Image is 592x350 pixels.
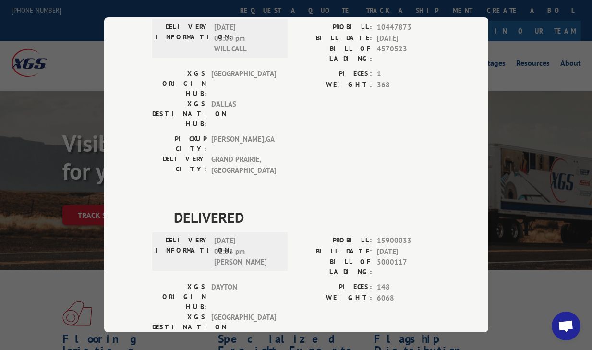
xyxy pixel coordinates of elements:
[152,282,206,313] label: XGS ORIGIN HUB:
[377,236,440,247] span: 15900033
[296,69,372,80] label: PIECES:
[152,313,206,343] label: XGS DESTINATION HUB:
[152,134,206,155] label: PICKUP CITY:
[296,236,372,247] label: PROBILL:
[174,207,440,229] span: DELIVERED
[296,44,372,64] label: BILL OF LADING:
[296,33,372,44] label: BILL DATE:
[296,23,372,34] label: PROBILL:
[377,80,440,91] span: 368
[377,257,440,278] span: 5000117
[377,23,440,34] span: 10447873
[211,282,276,313] span: DAYTON
[377,246,440,257] span: [DATE]
[211,134,276,155] span: [PERSON_NAME] , GA
[214,23,279,55] span: [DATE] 03:00 pm WILL CALL
[296,282,372,293] label: PIECES:
[155,23,209,55] label: DELIVERY INFORMATION:
[552,312,580,340] div: Open chat
[152,99,206,130] label: XGS DESTINATION HUB:
[152,155,206,176] label: DELIVERY CITY:
[296,293,372,304] label: WEIGHT:
[377,293,440,304] span: 6068
[211,155,276,176] span: GRAND PRAIRIE , [GEOGRAPHIC_DATA]
[296,246,372,257] label: BILL DATE:
[377,282,440,293] span: 148
[296,80,372,91] label: WEIGHT:
[296,257,372,278] label: BILL OF LADING:
[152,69,206,99] label: XGS ORIGIN HUB:
[155,236,209,268] label: DELIVERY INFORMATION:
[377,33,440,44] span: [DATE]
[211,313,276,343] span: [GEOGRAPHIC_DATA]
[214,236,279,268] span: [DATE] 01:33 pm [PERSON_NAME]
[211,99,276,130] span: DALLAS
[377,69,440,80] span: 1
[377,44,440,64] span: 4570523
[211,69,276,99] span: [GEOGRAPHIC_DATA]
